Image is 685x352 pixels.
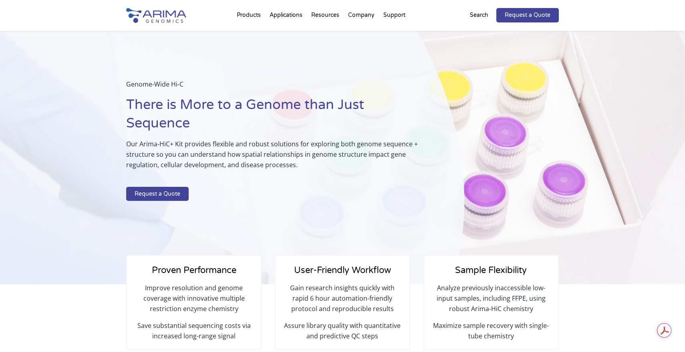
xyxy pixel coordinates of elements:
[432,283,550,320] p: Analyze previously inaccessible low-input samples, including FFPE, using robust Arima-HiC chemistry
[135,320,253,341] p: Save substantial sequencing costs via increased long-range signal
[284,283,401,320] p: Gain research insights quickly with rapid 6 hour automation-friendly protocol and reproducible re...
[432,320,550,341] p: Maximize sample recovery with single-tube chemistry
[126,96,424,139] h1: There is More to a Genome than Just Sequence
[496,8,559,22] a: Request a Quote
[152,265,236,275] span: Proven Performance
[455,265,527,275] span: Sample Flexibility
[294,265,391,275] span: User-Friendly Workflow
[470,10,488,20] p: Search
[126,187,189,201] a: Request a Quote
[126,139,424,176] p: Our Arima-HiC+ Kit provides flexible and robust solutions for exploring both genome sequence + st...
[126,79,424,96] p: Genome-Wide Hi-C
[284,320,401,341] p: Assure library quality with quantitative and predictive QC steps
[135,283,253,320] p: Improve resolution and genome coverage with innovative multiple restriction enzyme chemistry
[126,8,186,23] img: Arima-Genomics-logo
